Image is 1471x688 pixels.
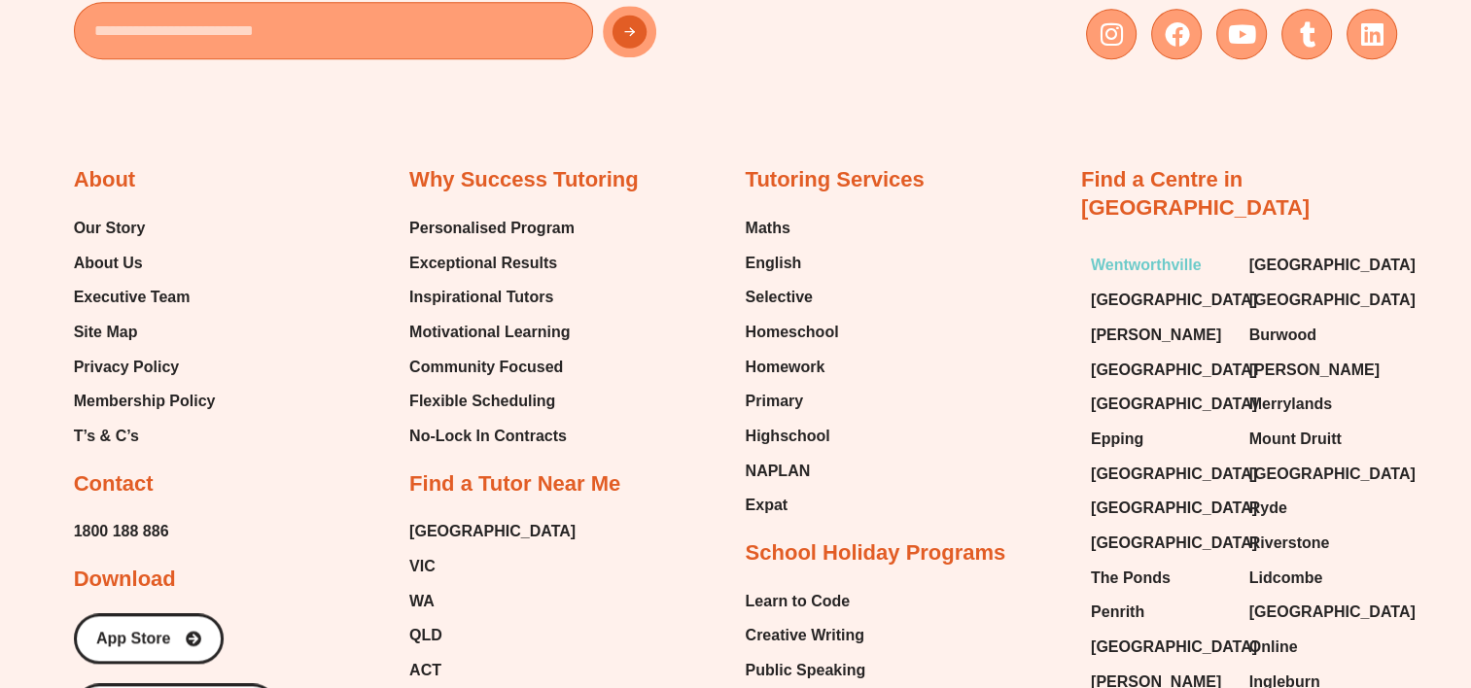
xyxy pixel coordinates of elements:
span: [GEOGRAPHIC_DATA] [1249,286,1416,315]
a: [GEOGRAPHIC_DATA] [1249,286,1388,315]
span: Executive Team [74,283,191,312]
a: Creative Writing [745,621,865,650]
span: Community Focused [409,353,563,382]
span: App Store [96,631,170,646]
span: Creative Writing [745,621,863,650]
h2: Download [74,566,176,594]
a: Mount Druitt [1249,425,1388,454]
a: QLD [409,621,576,650]
span: [GEOGRAPHIC_DATA] [1249,251,1416,280]
a: English [745,249,838,278]
span: English [745,249,801,278]
iframe: Chat Widget [1147,469,1471,688]
a: [GEOGRAPHIC_DATA] [409,517,576,546]
span: Public Speaking [745,656,865,685]
a: Flexible Scheduling [409,387,575,416]
a: [GEOGRAPHIC_DATA] [1091,529,1230,558]
a: The Ponds [1091,564,1230,593]
a: About Us [74,249,216,278]
span: Penrith [1091,598,1144,627]
span: Merrylands [1249,390,1332,419]
a: [GEOGRAPHIC_DATA] [1091,390,1230,419]
span: [PERSON_NAME] [1249,356,1380,385]
a: WA [409,587,576,616]
span: Site Map [74,318,138,347]
a: Maths [745,214,838,243]
span: Expat [745,491,788,520]
a: [GEOGRAPHIC_DATA] [1091,356,1230,385]
a: Our Story [74,214,216,243]
a: Motivational Learning [409,318,575,347]
a: Selective [745,283,838,312]
span: Maths [745,214,789,243]
a: 1800 188 886 [74,517,169,546]
h2: About [74,166,136,194]
a: ACT [409,656,576,685]
form: New Form [74,2,726,69]
span: Homework [745,353,824,382]
a: [GEOGRAPHIC_DATA] [1249,460,1388,489]
span: Epping [1091,425,1143,454]
span: QLD [409,621,442,650]
span: WA [409,587,435,616]
a: Expat [745,491,838,520]
a: Learn to Code [745,587,865,616]
span: Exceptional Results [409,249,557,278]
span: [GEOGRAPHIC_DATA] [1091,529,1257,558]
span: The Ponds [1091,564,1171,593]
span: Mount Druitt [1249,425,1342,454]
a: NAPLAN [745,457,838,486]
span: No-Lock In Contracts [409,422,567,451]
span: VIC [409,552,436,581]
span: [GEOGRAPHIC_DATA] [1091,390,1257,419]
span: Motivational Learning [409,318,570,347]
span: [GEOGRAPHIC_DATA] [1091,494,1257,523]
a: Primary [745,387,838,416]
a: [PERSON_NAME] [1091,321,1230,350]
span: Highschool [745,422,829,451]
span: Primary [745,387,803,416]
span: [GEOGRAPHIC_DATA] [1091,356,1257,385]
span: T’s & C’s [74,422,139,451]
a: Homework [745,353,838,382]
span: Privacy Policy [74,353,180,382]
a: Penrith [1091,598,1230,627]
span: Inspirational Tutors [409,283,553,312]
a: Epping [1091,425,1230,454]
span: Learn to Code [745,587,850,616]
h2: School Holiday Programs [745,539,1005,568]
span: [GEOGRAPHIC_DATA] [1091,286,1257,315]
a: Homeschool [745,318,838,347]
a: [GEOGRAPHIC_DATA] [1091,633,1230,662]
span: Selective [745,283,812,312]
h2: Tutoring Services [745,166,924,194]
a: T’s & C’s [74,422,216,451]
span: About Us [74,249,143,278]
a: Exceptional Results [409,249,575,278]
a: Community Focused [409,353,575,382]
span: Wentworthville [1091,251,1202,280]
a: [GEOGRAPHIC_DATA] [1091,460,1230,489]
a: Find a Centre in [GEOGRAPHIC_DATA] [1081,167,1310,220]
span: [GEOGRAPHIC_DATA] [1249,460,1416,489]
a: Membership Policy [74,387,216,416]
span: ACT [409,656,441,685]
h2: Why Success Tutoring [409,166,639,194]
a: Privacy Policy [74,353,216,382]
a: [GEOGRAPHIC_DATA] [1249,251,1388,280]
a: Merrylands [1249,390,1388,419]
a: Executive Team [74,283,216,312]
a: No-Lock In Contracts [409,422,575,451]
h2: Find a Tutor Near Me [409,470,620,499]
a: [PERSON_NAME] [1249,356,1388,385]
a: Site Map [74,318,216,347]
span: [PERSON_NAME] [1091,321,1221,350]
a: Highschool [745,422,838,451]
span: NAPLAN [745,457,810,486]
a: Personalised Program [409,214,575,243]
